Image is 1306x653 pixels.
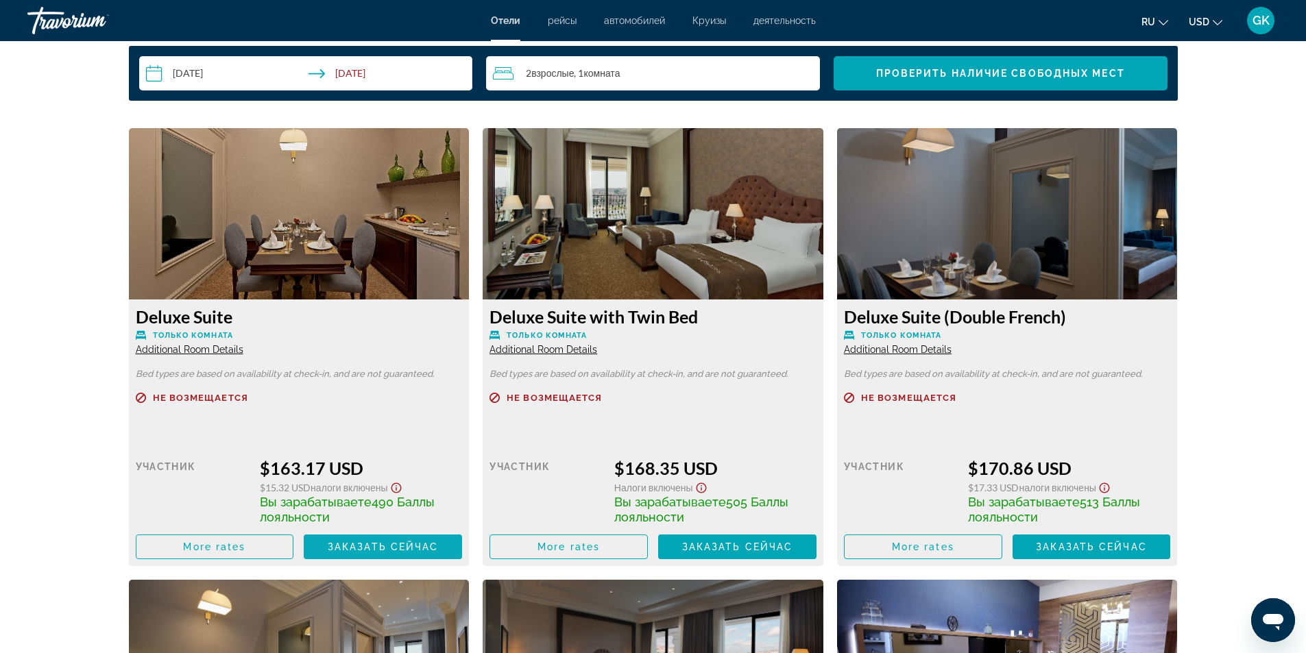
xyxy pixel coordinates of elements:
[136,458,250,524] div: участник
[1251,598,1295,642] iframe: Кнопка запуска окна обмена сообщениями
[129,128,470,299] img: 76c1a7d7-fe65-4161-afbf-4bbbd781d93c.jpeg
[1013,534,1171,559] button: Заказать сейчас
[139,56,473,90] button: Check-in date: Sep 17, 2025 Check-out date: Sep 18, 2025
[844,306,1171,327] h3: Deluxe Suite (Double French)
[1096,478,1113,494] button: Show Taxes and Fees disclaimer
[614,458,817,478] div: $168.35 USD
[834,56,1168,90] button: Проверить наличие свободных мест
[968,495,1140,524] span: 513 Баллы лояльности
[844,458,958,524] div: участник
[311,482,388,493] span: Налоги включены
[537,541,600,552] span: More rates
[548,15,577,26] a: рейсы
[604,15,665,26] a: автомобилей
[1036,541,1147,552] span: Заказать сейчас
[489,344,597,355] span: Additional Room Details
[260,482,311,493] span: $15.32 USD
[1189,12,1222,32] button: Change currency
[489,534,648,559] button: More rates
[1141,16,1155,27] span: ru
[260,495,372,509] span: Вы зарабатываете
[837,128,1178,299] img: 426e8853-a0ad-46d5-b20e-78645e516172.jpeg
[183,541,245,552] span: More rates
[489,458,604,524] div: участник
[136,344,243,355] span: Additional Room Details
[526,68,574,79] span: 2
[139,56,1168,90] div: Search widget
[489,369,817,379] p: Bed types are based on availability at check-in, and are not guaranteed.
[153,393,248,402] span: Не возмещается
[614,495,726,509] span: Вы зарабатываете
[968,495,1080,509] span: Вы зарабатываете
[583,67,620,79] span: Комната
[260,495,435,524] span: 490 Баллы лояльности
[136,306,463,327] h3: Deluxe Suite
[614,495,788,524] span: 505 Баллы лояльности
[692,15,726,26] a: Круизы
[136,369,463,379] p: Bed types are based on availability at check-in, and are not guaranteed.
[491,15,520,26] a: Отели
[304,534,462,559] button: Заказать сейчас
[507,331,587,340] span: Только комната
[27,3,165,38] a: Travorium
[489,306,817,327] h3: Deluxe Suite with Twin Bed
[1253,14,1270,27] span: GK
[328,541,439,552] span: Заказать сейчас
[693,478,710,494] button: Show Taxes and Fees disclaimer
[861,393,956,402] span: Не возмещается
[260,458,462,478] div: $163.17 USD
[892,541,954,552] span: More rates
[531,67,574,79] span: Взрослые
[614,482,693,493] span: Налоги включены
[861,331,941,340] span: Только комната
[153,331,233,340] span: Только комната
[844,369,1171,379] p: Bed types are based on availability at check-in, and are not guaranteed.
[574,68,620,79] span: , 1
[1141,12,1168,32] button: Change language
[388,478,404,494] button: Show Taxes and Fees disclaimer
[658,534,817,559] button: Заказать сейчас
[136,534,294,559] button: More rates
[486,56,820,90] button: Travelers: 2 adults, 0 children
[483,128,823,299] img: c6db414c-40ed-4730-8c76-0fc24747ae41.jpeg
[876,68,1125,79] span: Проверить наличие свободных мест
[968,458,1170,478] div: $170.86 USD
[753,15,816,26] a: деятельность
[682,541,793,552] span: Заказать сейчас
[968,482,1019,493] span: $17.33 USD
[844,534,1002,559] button: More rates
[1243,6,1279,35] button: User Menu
[507,393,602,402] span: Не возмещается
[844,344,952,355] span: Additional Room Details
[1019,482,1096,493] span: Налоги включены
[1189,16,1209,27] span: USD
